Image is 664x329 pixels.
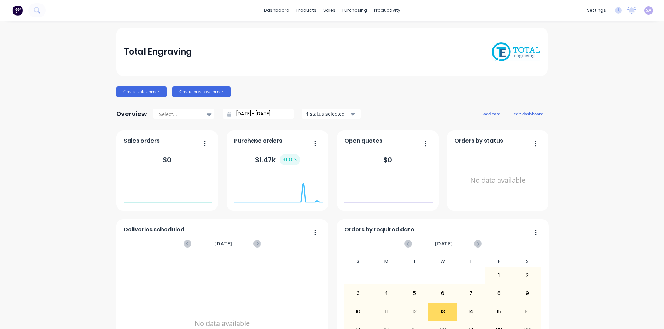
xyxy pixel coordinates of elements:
[372,257,400,267] div: M
[293,5,320,16] div: products
[485,257,513,267] div: F
[457,257,485,267] div: T
[401,285,428,302] div: 5
[454,148,541,213] div: No data available
[320,5,339,16] div: sales
[234,137,282,145] span: Purchase orders
[435,240,453,248] span: [DATE]
[372,285,400,302] div: 4
[457,285,485,302] div: 7
[214,240,232,248] span: [DATE]
[116,86,167,97] button: Create sales order
[344,285,372,302] div: 3
[401,303,428,320] div: 12
[372,303,400,320] div: 11
[124,225,184,234] span: Deliveries scheduled
[116,107,147,121] div: Overview
[302,109,361,119] button: 4 status selected
[509,109,548,118] button: edit dashboard
[429,285,456,302] div: 6
[454,137,503,145] span: Orders by status
[124,45,192,59] div: Total Engraving
[583,5,609,16] div: settings
[260,5,293,16] a: dashboard
[646,7,651,13] span: SA
[344,257,372,267] div: S
[514,303,541,320] div: 16
[370,5,404,16] div: productivity
[280,154,300,165] div: + 100 %
[514,267,541,284] div: 2
[172,86,231,97] button: Create purchase order
[514,285,541,302] div: 9
[429,303,456,320] div: 13
[457,303,485,320] div: 14
[485,303,513,320] div: 15
[513,257,542,267] div: S
[339,5,370,16] div: purchasing
[400,257,429,267] div: T
[344,137,382,145] span: Open quotes
[479,109,505,118] button: add card
[485,267,513,284] div: 1
[383,155,392,165] div: $ 0
[306,110,349,117] div: 4 status selected
[124,137,160,145] span: Sales orders
[485,285,513,302] div: 8
[12,5,23,16] img: Factory
[428,257,457,267] div: W
[255,154,300,165] div: $ 1.47k
[492,42,540,61] img: Total Engraving
[344,303,372,320] div: 10
[163,155,172,165] div: $ 0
